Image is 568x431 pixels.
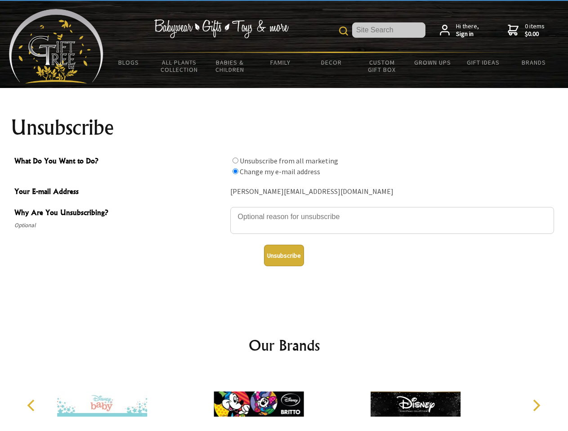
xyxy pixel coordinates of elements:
[154,53,205,79] a: All Plants Collection
[456,22,479,38] span: Hi there,
[11,117,558,138] h1: Unsubscribe
[14,220,226,231] span: Optional
[352,22,425,38] input: Site Search
[525,22,545,38] span: 0 items
[233,168,238,174] input: What Do You Want to Do?
[230,185,554,199] div: [PERSON_NAME][EMAIL_ADDRESS][DOMAIN_NAME]
[339,26,348,35] img: product search
[509,53,559,72] a: Brands
[255,53,306,72] a: Family
[233,158,238,163] input: What Do You Want to Do?
[240,156,338,165] label: Unsubscribe from all marketing
[306,53,357,72] a: Decor
[407,53,458,72] a: Grown Ups
[240,167,320,176] label: Change my e-mail address
[154,19,289,38] img: Babywear - Gifts - Toys & more
[14,207,226,220] span: Why Are You Unsubscribing?
[525,30,545,38] strong: $0.00
[18,334,550,356] h2: Our Brands
[103,53,154,72] a: BLOGS
[508,22,545,38] a: 0 items$0.00
[14,186,226,199] span: Your E-mail Address
[456,30,479,38] strong: Sign in
[14,155,226,168] span: What Do You Want to Do?
[458,53,509,72] a: Gift Ideas
[205,53,255,79] a: Babies & Children
[9,9,103,84] img: Babyware - Gifts - Toys and more...
[440,22,479,38] a: Hi there,Sign in
[264,245,304,266] button: Unsubscribe
[22,396,42,415] button: Previous
[526,396,546,415] button: Next
[357,53,407,79] a: Custom Gift Box
[230,207,554,234] textarea: Why Are You Unsubscribing?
